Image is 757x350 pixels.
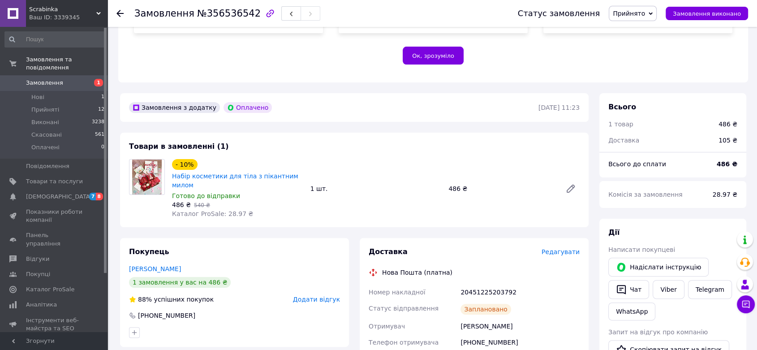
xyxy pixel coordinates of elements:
span: Прийняті [31,106,59,114]
span: [DEMOGRAPHIC_DATA] [26,193,92,201]
span: Номер накладної [369,289,426,296]
div: 1 шт. [307,182,445,195]
span: Всього до сплати [608,160,666,168]
span: Отримувач [369,323,405,330]
input: Пошук [4,31,105,48]
a: Набір косметики для тіла з пікантним милом [172,173,298,189]
span: Інструменти веб-майстра та SEO [26,316,83,333]
span: 3238 [92,118,104,126]
img: Набір косметики для тіла з пікантним милом [132,160,161,194]
button: Чат [608,280,649,299]
a: Редагувати [562,180,580,198]
span: Покупці [26,270,50,278]
div: Статус замовлення [518,9,600,18]
b: 486 ₴ [717,160,737,168]
button: Замовлення виконано [666,7,748,20]
button: Чат з покупцем [737,295,755,313]
div: Нова Пошта (платна) [380,268,455,277]
span: Комісія за замовлення [608,191,683,198]
div: Замовлення з додатку [129,102,220,113]
span: Повідомлення [26,162,69,170]
span: №356536542 [197,8,261,19]
span: 28.97 ₴ [713,191,737,198]
span: Оплачені [31,143,60,151]
div: Ваш ID: 3339345 [29,13,108,22]
time: [DATE] 11:23 [538,104,580,111]
div: 105 ₴ [713,130,743,150]
span: Панель управління [26,231,83,247]
span: Доставка [608,137,639,144]
span: Прийнято [613,10,645,17]
button: Надіслати інструкцію [608,258,709,277]
span: 88% [138,296,152,303]
div: Заплановано [460,304,511,315]
a: [PERSON_NAME] [129,265,181,272]
span: 12 [98,106,104,114]
span: 561 [95,131,104,139]
span: Всього [608,103,636,111]
span: Scrabinka [29,5,96,13]
a: WhatsApp [608,302,655,320]
div: [PHONE_NUMBER] [137,311,196,320]
span: Статус відправлення [369,305,439,312]
span: Ок, зрозуміло [412,52,454,59]
div: Повернутися назад [116,9,124,18]
span: Товари та послуги [26,177,83,186]
span: Каталог ProSale: 28.97 ₴ [172,210,253,217]
div: - 10% [172,159,198,170]
span: Замовлення [134,8,194,19]
a: Telegram [688,280,732,299]
span: Написати покупцеві [608,246,675,253]
span: 1 товар [608,121,633,128]
button: Ок, зрозуміло [403,47,464,65]
span: Каталог ProSale [26,285,74,294]
span: Доставка [369,247,408,256]
span: Покупець [129,247,169,256]
div: 1 замовлення у вас на 486 ₴ [129,277,231,288]
span: Відгуки [26,255,49,263]
div: 486 ₴ [718,120,737,129]
div: успішних покупок [129,295,214,304]
span: 1 [101,93,104,101]
span: 486 ₴ [172,201,191,208]
span: 7 [89,193,96,200]
span: 0 [101,143,104,151]
a: Viber [653,280,684,299]
span: Готово до відправки [172,192,240,199]
span: Виконані [31,118,59,126]
div: [PERSON_NAME] [459,318,581,334]
span: Скасовані [31,131,62,139]
span: Показники роботи компанії [26,208,83,224]
span: Замовлення виконано [673,10,741,17]
span: Запит на відгук про компанію [608,328,708,336]
span: Додати відгук [293,296,340,303]
span: Аналітика [26,301,57,309]
span: 540 ₴ [194,202,210,208]
span: Редагувати [542,248,580,255]
span: Дії [608,228,619,237]
div: Оплачено [224,102,272,113]
span: 1 [94,79,103,86]
div: 486 ₴ [445,182,558,195]
span: Телефон отримувача [369,339,439,346]
span: Замовлення та повідомлення [26,56,108,72]
span: Замовлення [26,79,63,87]
span: Нові [31,93,44,101]
span: Товари в замовленні (1) [129,142,229,151]
div: 20451225203792 [459,284,581,300]
span: 8 [96,193,103,200]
